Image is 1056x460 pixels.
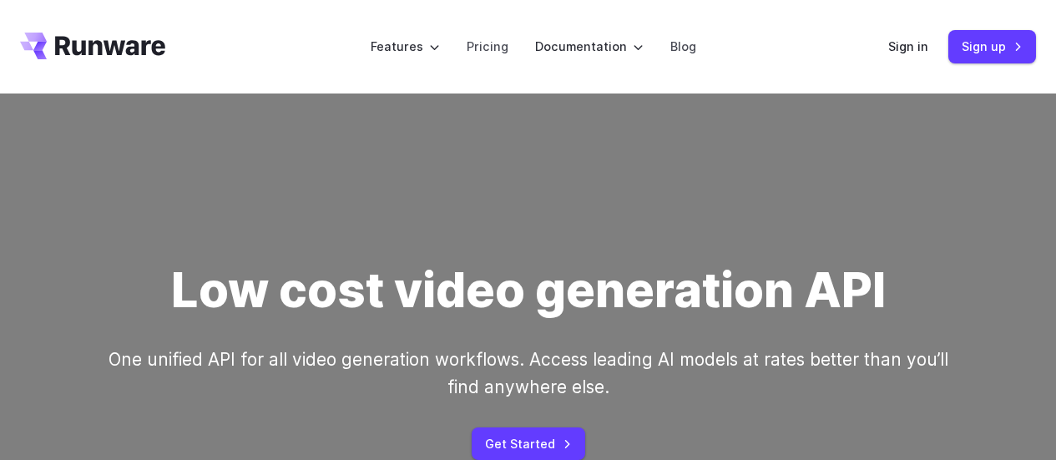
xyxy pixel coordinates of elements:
[888,37,928,56] a: Sign in
[948,30,1036,63] a: Sign up
[20,33,165,59] a: Go to /
[171,261,886,319] h1: Low cost video generation API
[371,37,440,56] label: Features
[106,346,951,402] p: One unified API for all video generation workflows. Access leading AI models at rates better than...
[535,37,644,56] label: Documentation
[467,37,508,56] a: Pricing
[670,37,696,56] a: Blog
[472,427,585,460] a: Get Started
